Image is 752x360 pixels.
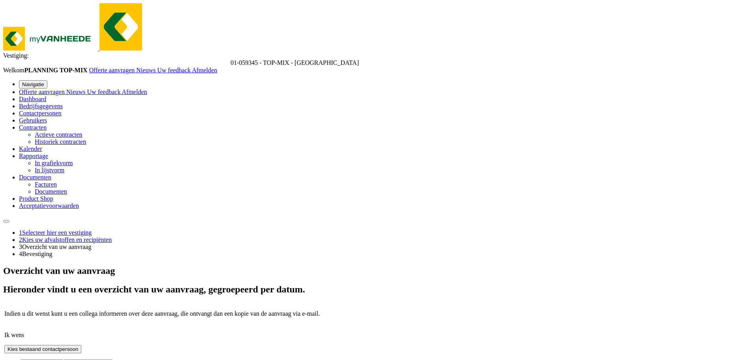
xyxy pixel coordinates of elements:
[89,67,137,74] a: Offerte aanvragen
[35,160,73,166] a: In grafiekvorm
[19,124,47,131] a: Contracten
[4,310,748,317] p: Indien u dit wenst kunt u een collega informeren over deze aanvraag, die ontvangt dan een kopie v...
[3,27,98,51] img: myVanheede
[19,202,79,209] a: Acceptatievoorwaarden
[66,89,87,95] a: Nieuws
[89,67,135,74] span: Offerte aanvragen
[4,332,748,339] p: Ik wens
[19,89,66,95] a: Offerte aanvragen
[19,174,51,181] a: Documenten
[192,67,217,74] a: Afmelden
[87,89,121,95] span: Uw feedback
[99,3,142,51] img: myVanheede
[22,251,52,257] span: Bevestiging
[19,195,53,202] a: Product Shop
[66,89,86,95] span: Nieuws
[157,67,192,74] a: Uw feedback
[4,345,81,353] button: Kies bestaand contactpersoon
[3,52,29,59] span: Vestiging:
[35,138,86,145] a: Historiek contracten
[19,145,42,152] a: Kalender
[19,236,112,243] a: 2Kies uw afvalstoffen en recipiënten
[22,81,44,87] span: Navigatie
[22,229,92,236] span: Selecteer hier een vestiging
[22,236,112,243] span: Kies uw afvalstoffen en recipiënten
[19,251,22,257] span: 4
[122,89,147,95] a: Afmelden
[35,167,64,173] a: In lijstvorm
[19,103,63,109] a: Bedrijfsgegevens
[231,59,359,66] span: 01-059345 - TOP-MIX - Oostende
[19,96,46,102] a: Dashboard
[3,284,749,295] h2: Hieronder vindt u een overzicht van uw aanvraag, gegroepeerd per datum.
[24,67,88,74] strong: PLANNING TOP-MIX
[35,181,57,188] a: Facturen
[19,229,22,236] span: 1
[19,236,22,243] span: 2
[136,67,157,74] a: Nieuws
[19,80,47,89] button: Navigatie
[19,229,92,236] a: 1Selecteer hier een vestiging
[3,67,89,74] span: Welkom
[3,266,749,276] h2: Overzicht van uw aanvraag
[8,346,78,352] span: Kies bestaand contactpersoon
[87,89,122,95] a: Uw feedback
[35,188,67,195] a: Documenten
[157,67,191,74] span: Uw feedback
[19,89,65,95] span: Offerte aanvragen
[19,153,48,159] a: Rapportage
[19,117,47,124] a: Gebruikers
[22,243,91,250] span: Overzicht van uw aanvraag
[19,243,22,250] span: 3
[19,110,62,117] a: Contactpersonen
[35,131,82,138] a: Actieve contracten
[136,67,156,74] span: Nieuws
